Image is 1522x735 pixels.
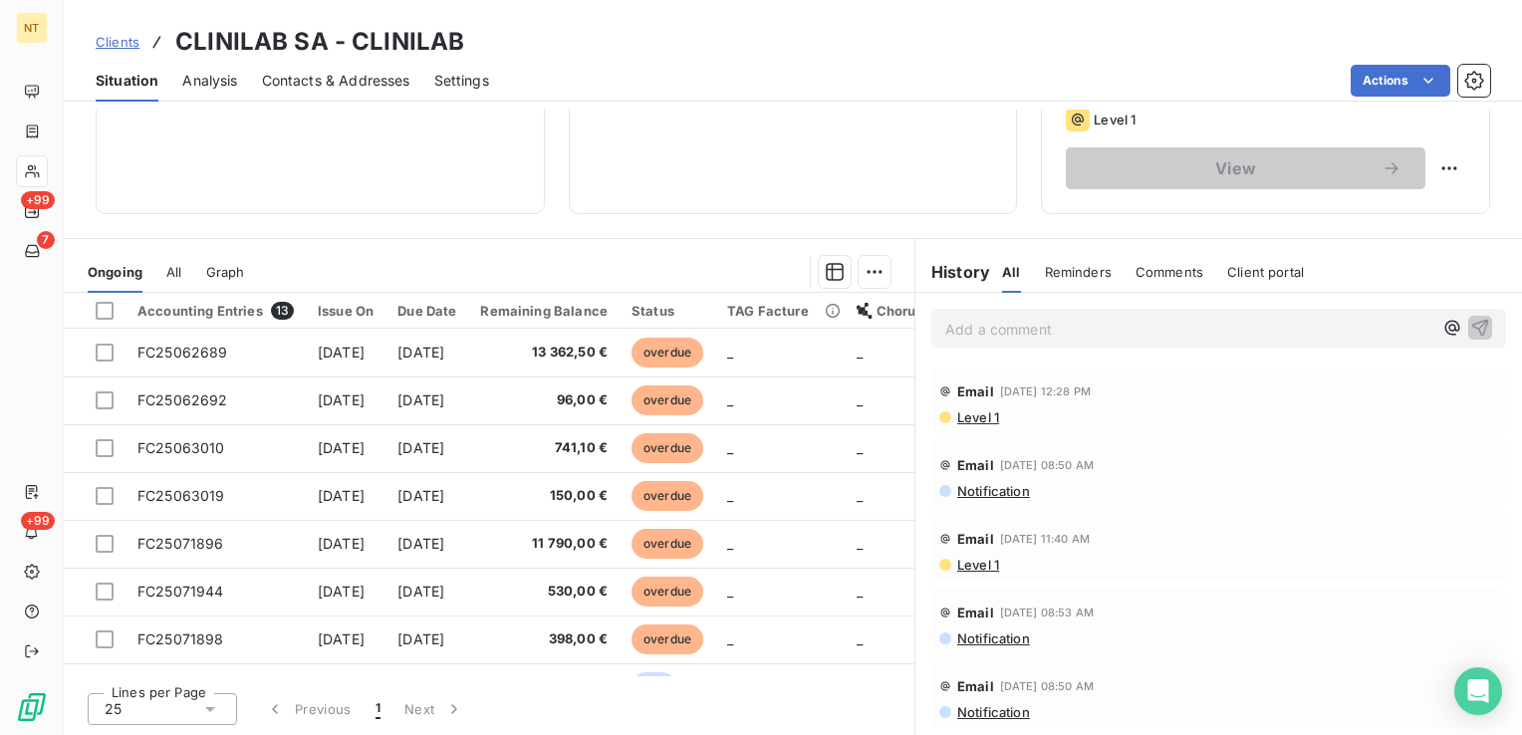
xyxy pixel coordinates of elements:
[1454,667,1502,715] div: Open Intercom Messenger
[480,303,608,319] div: Remaining Balance
[955,630,1030,646] span: Notification
[364,688,392,730] button: 1
[397,535,444,552] span: [DATE]
[318,303,374,319] div: Issue On
[1090,160,1382,176] span: View
[480,534,608,554] span: 11 790,00 €
[397,344,444,361] span: [DATE]
[318,487,365,504] span: [DATE]
[182,71,237,91] span: Analysis
[376,699,380,719] span: 1
[857,630,863,647] span: _
[632,624,703,654] span: overdue
[21,512,55,530] span: +99
[957,678,994,694] span: Email
[137,302,294,320] div: Accounting Entries
[318,583,365,600] span: [DATE]
[915,260,990,284] h6: History
[857,439,863,456] span: _
[37,231,55,249] span: 7
[957,457,994,473] span: Email
[397,391,444,408] span: [DATE]
[206,264,245,280] span: Graph
[137,630,224,647] span: FC25071898
[857,487,863,504] span: _
[955,557,999,573] span: Level 1
[88,264,142,280] span: Ongoing
[632,577,703,607] span: overdue
[397,583,444,600] span: [DATE]
[397,439,444,456] span: [DATE]
[105,699,122,719] span: 25
[318,439,365,456] span: [DATE]
[632,338,703,367] span: overdue
[480,582,608,602] span: 530,00 €
[632,481,703,511] span: overdue
[16,691,48,723] img: Logo LeanPay
[955,409,999,425] span: Level 1
[1094,112,1136,127] span: Level 1
[480,438,608,458] span: 741,10 €
[632,385,703,415] span: overdue
[137,535,224,552] span: FC25071896
[1000,680,1094,692] span: [DATE] 08:50 AM
[632,303,703,319] div: Status
[480,343,608,363] span: 13 362,50 €
[632,529,703,559] span: overdue
[727,344,733,361] span: _
[96,32,139,52] a: Clients
[727,535,733,552] span: _
[727,630,733,647] span: _
[175,24,464,60] h3: CLINILAB SA - CLINILAB
[262,71,410,91] span: Contacts & Addresses
[434,71,489,91] span: Settings
[727,439,733,456] span: _
[957,531,994,547] span: Email
[727,583,733,600] span: _
[166,264,181,280] span: All
[318,535,365,552] span: [DATE]
[1000,459,1094,471] span: [DATE] 08:50 AM
[955,704,1030,720] span: Notification
[955,483,1030,499] span: Notification
[318,391,365,408] span: [DATE]
[480,629,608,649] span: 398,00 €
[727,391,733,408] span: _
[857,535,863,552] span: _
[1066,147,1425,189] button: View
[480,390,608,410] span: 96,00 €
[1000,607,1094,618] span: [DATE] 08:53 AM
[271,302,294,320] span: 13
[857,303,948,319] div: Chorus Pro
[1136,264,1203,280] span: Comments
[1227,264,1304,280] span: Client portal
[957,605,994,620] span: Email
[137,487,225,504] span: FC25063019
[392,688,476,730] button: Next
[137,439,225,456] span: FC25063010
[96,34,139,50] span: Clients
[137,583,224,600] span: FC25071944
[957,383,994,399] span: Email
[397,630,444,647] span: [DATE]
[1000,533,1090,545] span: [DATE] 11:40 AM
[632,433,703,463] span: overdue
[480,486,608,506] span: 150,00 €
[1002,264,1020,280] span: All
[632,672,676,702] span: due
[857,344,863,361] span: _
[96,71,158,91] span: Situation
[253,688,364,730] button: Previous
[1000,385,1091,397] span: [DATE] 12:28 PM
[857,583,863,600] span: _
[397,487,444,504] span: [DATE]
[1045,264,1112,280] span: Reminders
[1351,65,1450,97] button: Actions
[16,12,48,44] div: NT
[397,303,456,319] div: Due Date
[137,391,228,408] span: FC25062692
[727,303,833,319] div: TAG Facture
[137,344,228,361] span: FC25062689
[857,391,863,408] span: _
[727,487,733,504] span: _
